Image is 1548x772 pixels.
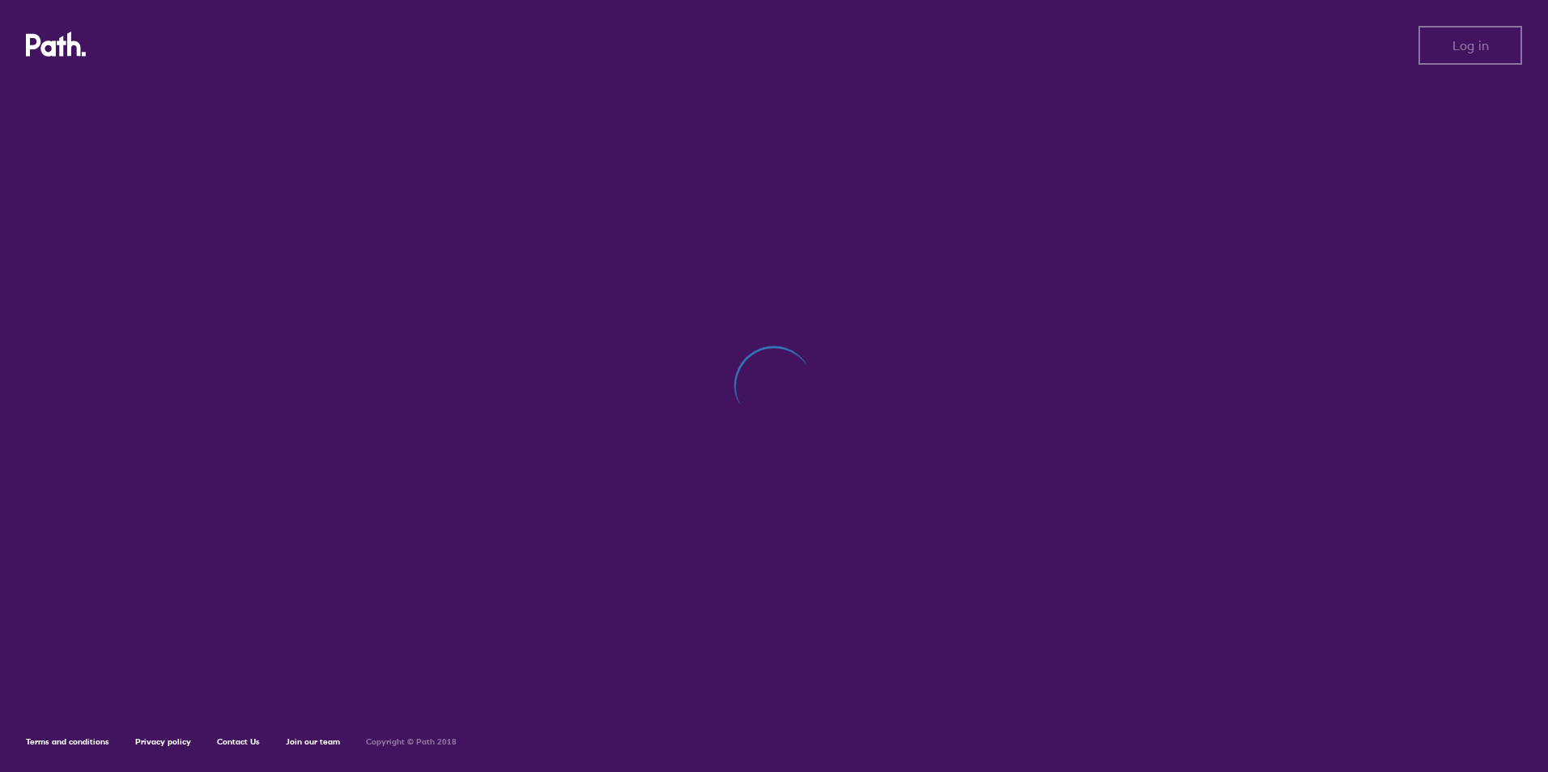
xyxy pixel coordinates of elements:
[366,737,457,747] h6: Copyright © Path 2018
[135,736,191,747] a: Privacy policy
[1418,26,1522,65] button: Log in
[1452,38,1489,53] span: Log in
[286,736,340,747] a: Join our team
[26,736,109,747] a: Terms and conditions
[217,736,260,747] a: Contact Us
